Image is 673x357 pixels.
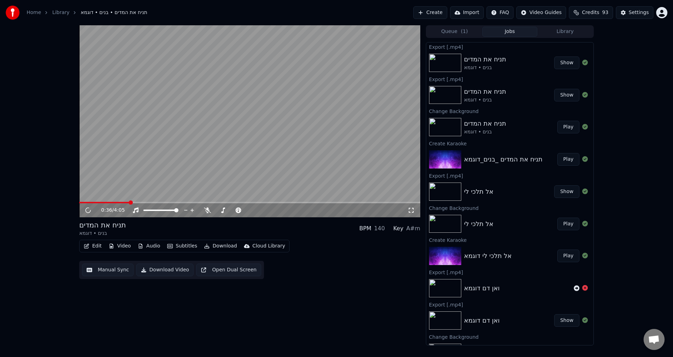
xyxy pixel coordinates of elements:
[554,57,579,69] button: Show
[464,128,506,135] div: בנים • דוגמא
[557,218,579,230] button: Play
[252,243,285,250] div: Cloud Library
[464,316,499,325] div: ואן דם דוגמא
[582,9,599,16] span: Credits
[52,9,69,16] a: Library
[426,332,593,341] div: Change Background
[464,119,506,128] div: תניח את המדים
[569,6,613,19] button: Credits93
[81,241,104,251] button: Edit
[554,89,579,101] button: Show
[164,241,200,251] button: Subtitles
[82,264,134,276] button: Manual Sync
[426,300,593,309] div: Export [.mp4]
[135,241,163,251] button: Audio
[426,42,593,51] div: Export [.mp4]
[464,251,512,261] div: אל תלכי לי דוגמא
[464,219,494,229] div: אל תלכי לי
[374,224,385,233] div: 140
[79,230,126,237] div: בנים • דוגמא
[406,224,420,233] div: A#m
[81,9,147,16] span: תניח את המדים • בנים • דוגמא
[487,6,514,19] button: FAQ
[426,204,593,212] div: Change Background
[413,6,447,19] button: Create
[27,9,147,16] nav: breadcrumb
[464,283,499,293] div: ואן דם דוגמא
[106,241,134,251] button: Video
[464,187,494,197] div: אל תלכי לי
[464,87,506,97] div: תניח את המדים
[101,207,112,214] span: 0:36
[464,64,506,71] div: בנים • דוגמא
[602,9,609,16] span: 93
[426,236,593,244] div: Create Karaoke
[393,224,403,233] div: Key
[616,6,653,19] button: Settings
[196,264,261,276] button: Open Dual Screen
[464,97,506,104] div: בנים • דוגמא
[482,27,538,37] button: Jobs
[557,121,579,133] button: Play
[557,153,579,166] button: Play
[426,107,593,115] div: Change Background
[426,171,593,180] div: Export [.mp4]
[114,207,125,214] span: 4:05
[136,264,193,276] button: Download Video
[201,241,240,251] button: Download
[426,268,593,276] div: Export [.mp4]
[464,54,506,64] div: תניח את המדים
[426,75,593,83] div: Export [.mp4]
[464,154,543,164] div: תניח את המדים _בנים_דוגמא
[461,28,468,35] span: ( 1 )
[557,250,579,262] button: Play
[359,224,371,233] div: BPM
[450,6,484,19] button: Import
[6,6,20,20] img: youka
[27,9,41,16] a: Home
[644,329,665,350] div: Open chat
[516,6,566,19] button: Video Guides
[554,185,579,198] button: Show
[426,139,593,147] div: Create Karaoke
[629,9,649,16] div: Settings
[554,314,579,327] button: Show
[101,207,118,214] div: /
[427,27,482,37] button: Queue
[537,27,593,37] button: Library
[79,220,126,230] div: תניח את המדים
